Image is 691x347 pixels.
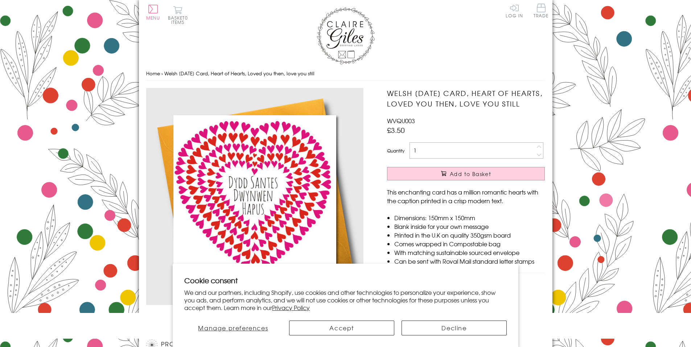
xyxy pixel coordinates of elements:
label: Quantity [387,147,404,154]
a: Trade [534,4,549,19]
span: › [161,70,163,77]
span: Trade [534,4,549,18]
p: This enchanting card has a million romantic hearts with the caption printed in a crisp modern text. [387,188,545,205]
span: Manage preferences [198,323,268,332]
a: Privacy Policy [272,303,310,312]
li: Comes wrapped in Compostable bag [394,239,545,248]
h2: Cookie consent [184,275,507,285]
li: Can be sent with Royal Mail standard letter stamps [394,257,545,266]
span: £3.50 [387,125,405,135]
p: We and our partners, including Shopify, use cookies and other technologies to personalize your ex... [184,289,507,311]
span: WVQU003 [387,116,415,125]
a: Home [146,70,160,77]
a: Log In [506,4,523,18]
img: Welsh Valentine's Day Card, Heart of Hearts, Loved you then, love you still [146,88,364,305]
span: 0 items [171,14,188,25]
li: Printed in the U.K on quality 350gsm board [394,231,545,239]
button: Menu [146,5,160,20]
button: Decline [402,321,507,335]
button: Add to Basket [387,167,545,180]
li: With matching sustainable sourced envelope [394,248,545,257]
span: Menu [146,14,160,21]
button: Basket0 items [168,6,188,24]
img: Claire Giles Greetings Cards [317,7,375,64]
span: Add to Basket [450,170,491,177]
span: Welsh [DATE] Card, Heart of Hearts, Loved you then, love you still [164,70,314,77]
li: Dimensions: 150mm x 150mm [394,213,545,222]
nav: breadcrumbs [146,66,545,81]
li: Blank inside for your own message [394,222,545,231]
h1: Welsh [DATE] Card, Heart of Hearts, Loved you then, love you still [387,88,545,109]
button: Accept [289,321,394,335]
button: Manage preferences [184,321,282,335]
